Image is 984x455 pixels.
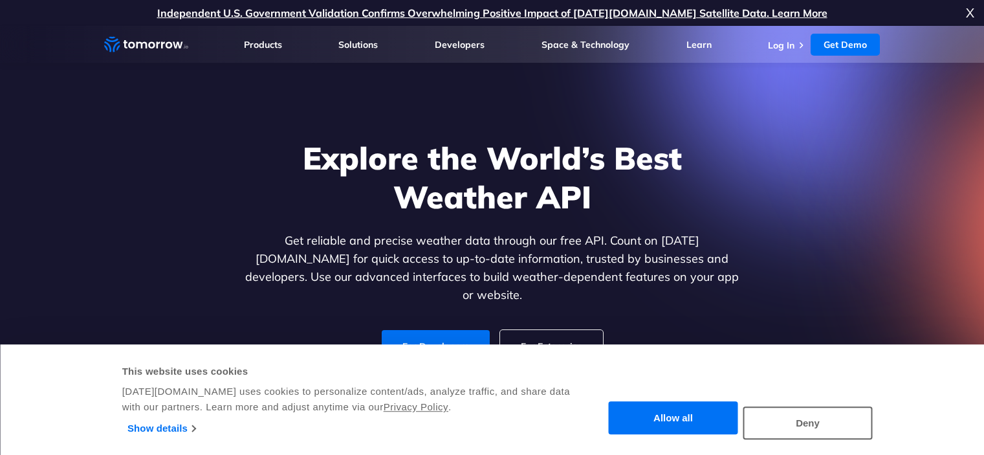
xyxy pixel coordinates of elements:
p: Get reliable and precise weather data through our free API. Count on [DATE][DOMAIN_NAME] for quic... [243,232,742,304]
button: Deny [743,406,873,439]
a: Space & Technology [541,39,629,50]
a: For Developers [382,330,490,362]
h1: Explore the World’s Best Weather API [243,139,742,216]
a: For Enterprise [500,330,603,362]
a: Learn [686,39,712,50]
a: Developers [435,39,485,50]
button: Allow all [609,402,738,435]
div: This website uses cookies [122,364,572,379]
a: Log In [768,39,794,51]
a: Show details [127,419,195,438]
a: Get Demo [811,34,880,56]
a: Privacy Policy [384,401,448,412]
a: Independent U.S. Government Validation Confirms Overwhelming Positive Impact of [DATE][DOMAIN_NAM... [157,6,827,19]
a: Solutions [338,39,378,50]
a: Products [244,39,282,50]
div: [DATE][DOMAIN_NAME] uses cookies to personalize content/ads, analyze traffic, and share data with... [122,384,572,415]
a: Home link [104,35,188,54]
